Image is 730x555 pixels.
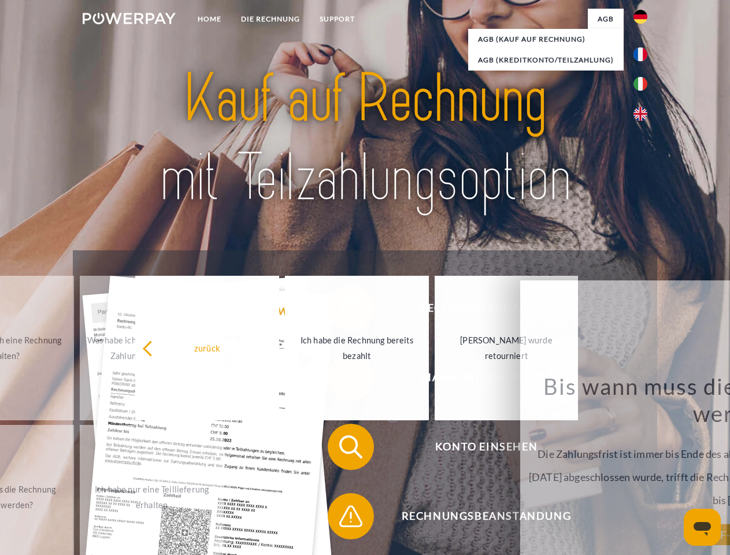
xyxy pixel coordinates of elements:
button: Konto einsehen [328,424,628,470]
img: en [633,107,647,121]
iframe: Schaltfläche zum Öffnen des Messaging-Fensters [684,509,721,546]
a: DIE RECHNUNG [231,9,310,29]
img: it [633,77,647,91]
div: Was habe ich noch offen, ist meine Zahlung eingegangen? [87,332,217,364]
a: Was habe ich noch offen, ist meine Zahlung eingegangen? [80,276,224,420]
img: qb_warning.svg [336,502,365,531]
a: Home [188,9,231,29]
a: AGB (Kauf auf Rechnung) [468,29,624,50]
img: qb_search.svg [336,432,365,461]
img: logo-powerpay-white.svg [83,13,176,24]
a: SUPPORT [310,9,365,29]
a: agb [588,9,624,29]
img: de [633,10,647,24]
span: Rechnungsbeanstandung [344,493,628,539]
img: fr [633,47,647,61]
div: Ich habe die Rechnung bereits bezahlt [292,332,422,364]
div: Ich habe nur eine Teillieferung erhalten [87,482,217,513]
button: Rechnungsbeanstandung [328,493,628,539]
a: AGB (Kreditkonto/Teilzahlung) [468,50,624,71]
span: Konto einsehen [344,424,628,470]
img: title-powerpay_de.svg [110,55,620,221]
div: [PERSON_NAME] wurde retourniert [442,332,572,364]
div: zurück [142,340,272,356]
